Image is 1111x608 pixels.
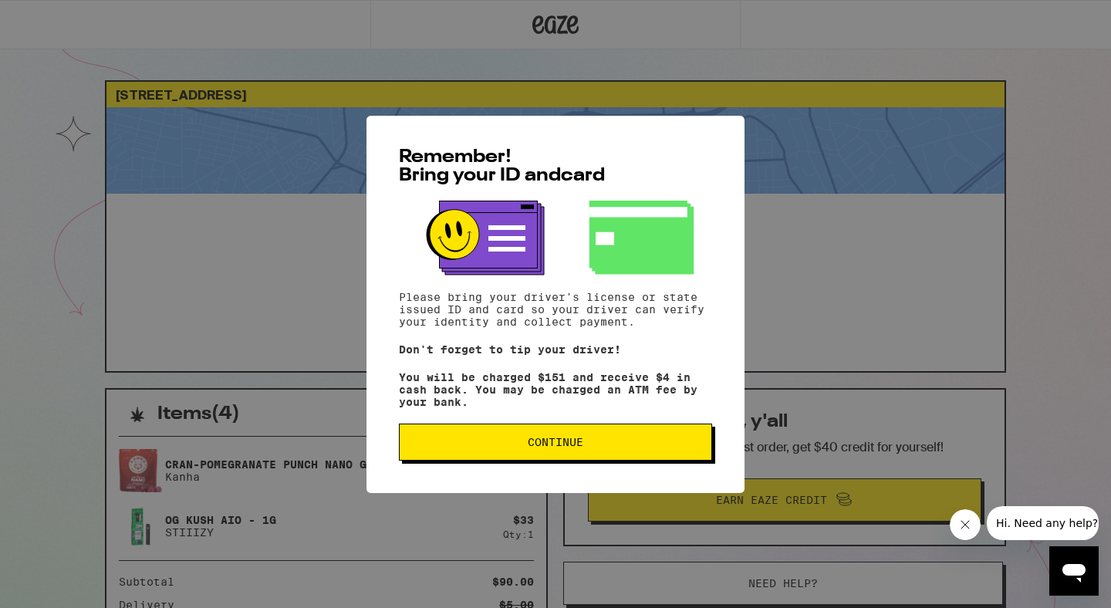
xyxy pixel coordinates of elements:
span: Continue [528,437,583,448]
button: Continue [399,424,712,461]
iframe: Button to launch messaging window [1049,546,1099,596]
p: Don't forget to tip your driver! [399,343,712,356]
p: Please bring your driver's license or state issued ID and card so your driver can verify your ide... [399,291,712,328]
p: You will be charged $151 and receive $4 in cash back. You may be charged an ATM fee by your bank. [399,371,712,408]
iframe: Close message [950,509,981,540]
iframe: Message from company [987,506,1099,540]
span: Remember! Bring your ID and card [399,148,605,185]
